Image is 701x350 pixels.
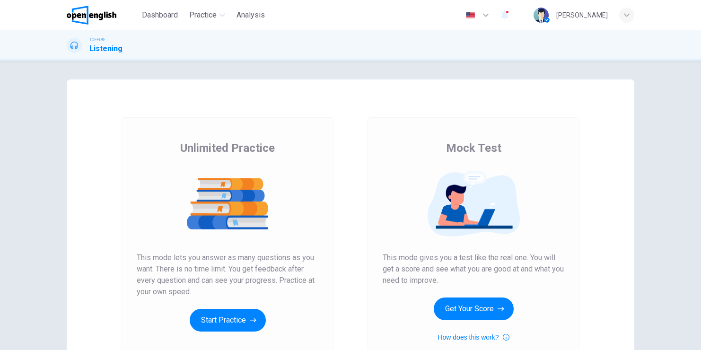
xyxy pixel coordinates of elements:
[233,7,269,24] button: Analysis
[185,7,229,24] button: Practice
[67,6,138,25] a: OpenEnglish logo
[89,43,123,54] h1: Listening
[138,7,182,24] button: Dashboard
[446,140,501,156] span: Mock Test
[67,6,116,25] img: OpenEnglish logo
[180,140,275,156] span: Unlimited Practice
[189,9,217,21] span: Practice
[434,297,514,320] button: Get Your Score
[89,36,105,43] span: TOEFL®
[142,9,178,21] span: Dashboard
[237,9,265,21] span: Analysis
[464,12,476,19] img: en
[438,332,509,343] button: How does this work?
[137,252,318,297] span: This mode lets you answer as many questions as you want. There is no time limit. You get feedback...
[534,8,549,23] img: Profile picture
[383,252,564,286] span: This mode gives you a test like the real one. You will get a score and see what you are good at a...
[556,9,608,21] div: [PERSON_NAME]
[190,309,266,332] button: Start Practice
